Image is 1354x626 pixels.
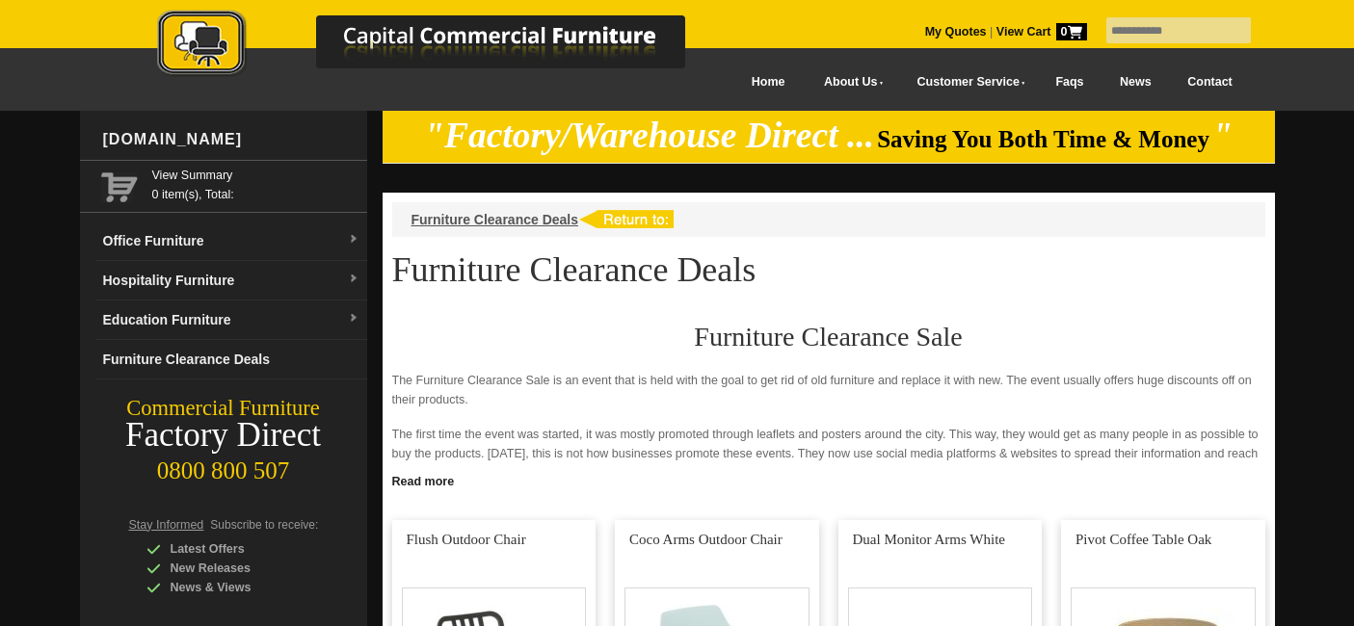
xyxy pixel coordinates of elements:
h2: Furniture Clearance Sale [392,323,1265,352]
a: Faqs [1038,61,1102,104]
a: Furniture Clearance Deals [95,340,367,379]
div: [DOMAIN_NAME] [95,111,367,169]
a: Contact [1169,61,1250,104]
strong: View Cart [996,25,1087,39]
a: About Us [803,61,895,104]
div: Latest Offers [146,539,330,559]
h1: Furniture Clearance Deals [392,251,1265,288]
a: Customer Service [895,61,1037,104]
span: Subscribe to receive: [210,518,318,532]
a: View Summary [152,166,359,185]
a: Hospitality Furnituredropdown [95,261,367,300]
div: News & Views [146,578,330,597]
img: dropdown [348,313,359,325]
em: " [1212,116,1233,155]
a: News [1102,61,1169,104]
div: Factory Direct [80,422,367,449]
img: dropdown [348,234,359,246]
em: "Factory/Warehouse Direct ... [424,116,874,155]
a: Office Furnituredropdown [95,222,367,261]
p: The first time the event was started, it was mostly promoted through leaflets and posters around ... [392,425,1265,483]
span: 0 item(s), Total: [152,166,359,201]
span: Saving You Both Time & Money [877,126,1209,152]
a: Capital Commercial Furniture Logo [104,10,779,86]
a: Click to read more [383,467,1275,491]
span: 0 [1056,23,1087,40]
a: My Quotes [925,25,987,39]
img: dropdown [348,274,359,285]
div: 0800 800 507 [80,448,367,484]
div: Commercial Furniture [80,395,367,422]
div: New Releases [146,559,330,578]
span: Stay Informed [129,518,204,532]
img: return to [578,210,674,228]
p: The Furniture Clearance Sale is an event that is held with the goal to get rid of old furniture a... [392,371,1265,409]
a: Furniture Clearance Deals [412,212,579,227]
a: View Cart0 [993,25,1086,39]
img: Capital Commercial Furniture Logo [104,10,779,80]
a: Education Furnituredropdown [95,300,367,340]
